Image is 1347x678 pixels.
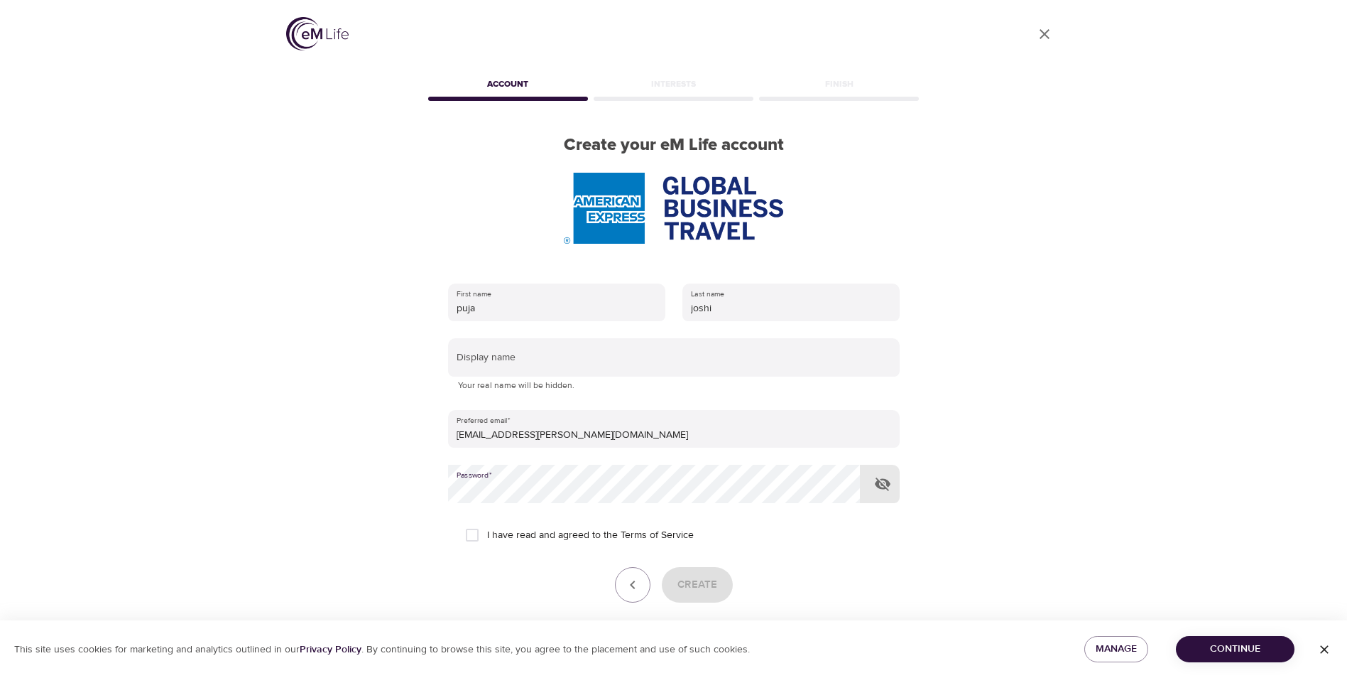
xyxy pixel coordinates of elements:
img: AmEx%20GBT%20logo.png [564,173,782,244]
span: I have read and agreed to the [487,528,694,543]
a: Terms of Service [621,528,694,543]
button: Continue [1176,636,1294,662]
img: logo [286,17,349,50]
a: close [1027,17,1062,51]
p: Your real name will be hidden. [458,379,890,393]
a: Privacy Policy [300,643,361,656]
button: Manage [1084,636,1148,662]
span: Manage [1096,640,1137,658]
span: Continue [1187,640,1283,658]
h2: Create your eM Life account [425,135,922,156]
